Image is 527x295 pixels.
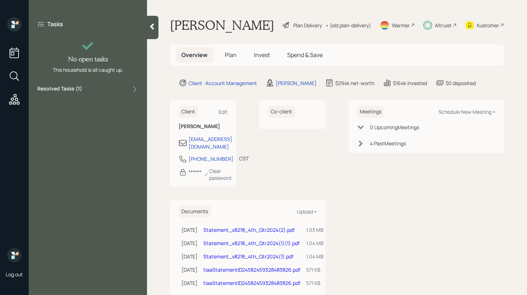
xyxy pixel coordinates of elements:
[446,79,476,87] div: $0 deposited
[181,51,208,59] span: Overview
[189,79,257,87] div: Client · Account Management
[181,226,198,234] div: [DATE]
[189,135,232,150] div: [EMAIL_ADDRESS][DOMAIN_NAME]
[203,280,300,286] a: tiaaStatementID24582459328483826.pdf
[225,51,237,59] span: Plan
[392,22,410,29] div: Warmer
[181,253,198,260] div: [DATE]
[435,22,452,29] div: Altruist
[370,123,419,131] div: 0 Upcoming Meeting s
[357,106,384,118] h6: Meetings
[477,22,499,29] div: Kustomer
[306,226,324,234] div: 1.03 MB
[276,79,317,87] div: [PERSON_NAME]
[306,279,324,287] div: 571 KB
[438,108,495,115] div: Schedule New Meeting +
[189,155,233,163] div: [PHONE_NUMBER]
[297,208,317,215] div: Upload +
[203,253,294,260] a: Statement_x8218_4th_Qtr2024(1).pdf
[287,51,323,59] span: Spend & Save
[293,22,322,29] div: Plan Delivery
[306,239,324,247] div: 1.04 MB
[179,206,211,217] h6: Documents
[219,108,228,115] div: Edit
[203,240,300,247] a: Statement_x8218_4th_Qtr2024(1)(1).pdf
[179,106,198,118] h6: Client
[335,79,374,87] div: $294k net-worth
[7,248,22,262] img: retirable_logo.png
[370,140,406,147] div: 4 Past Meeting s
[268,106,295,118] h6: Co-client
[204,168,233,181] div: Clear password
[181,266,198,273] div: [DATE]
[170,17,274,33] h1: [PERSON_NAME]
[254,51,270,59] span: Invest
[53,66,123,74] div: This household is all caught up.
[239,155,249,162] div: CST
[326,22,371,29] div: • (old plan-delivery)
[203,226,295,233] a: Statement_x8218_4th_Qtr2024(2).pdf
[203,266,300,273] a: tiaaStatementID24582459328483826.pdf
[6,271,23,278] div: Log out
[393,79,427,87] div: $164k invested
[181,239,198,247] div: [DATE]
[37,85,82,94] label: Resolved Tasks ( 1 )
[181,279,198,287] div: [DATE]
[179,123,228,130] h6: [PERSON_NAME]
[306,253,324,260] div: 1.04 MB
[68,55,108,63] h4: No open tasks
[306,266,324,273] div: 571 KB
[47,20,63,28] label: Tasks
